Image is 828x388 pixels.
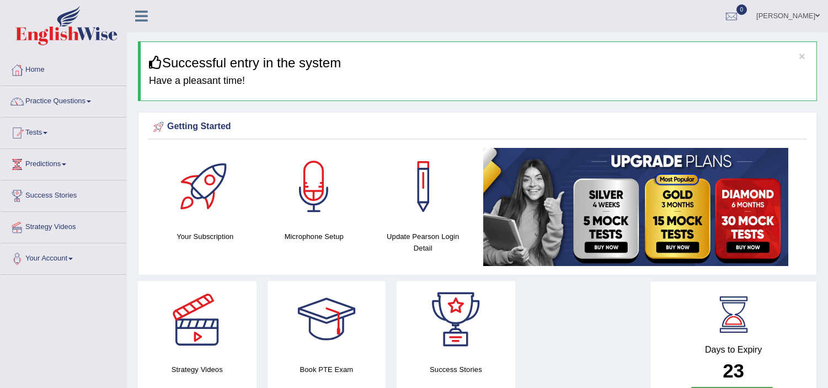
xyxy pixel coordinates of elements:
[151,119,804,135] div: Getting Started
[1,118,126,145] a: Tests
[663,345,804,355] h4: Days to Expiry
[374,231,472,254] h4: Update Pearson Login Detail
[149,76,808,87] h4: Have a pleasant time!
[138,364,257,375] h4: Strategy Videos
[1,212,126,240] a: Strategy Videos
[1,243,126,271] a: Your Account
[156,231,254,242] h4: Your Subscription
[483,148,788,266] img: small5.jpg
[1,55,126,82] a: Home
[723,360,744,381] b: 23
[736,4,747,15] span: 0
[397,364,515,375] h4: Success Stories
[1,86,126,114] a: Practice Questions
[265,231,364,242] h4: Microphone Setup
[268,364,386,375] h4: Book PTE Exam
[149,56,808,70] h3: Successful entry in the system
[1,149,126,177] a: Predictions
[1,180,126,208] a: Success Stories
[799,50,805,62] button: ×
